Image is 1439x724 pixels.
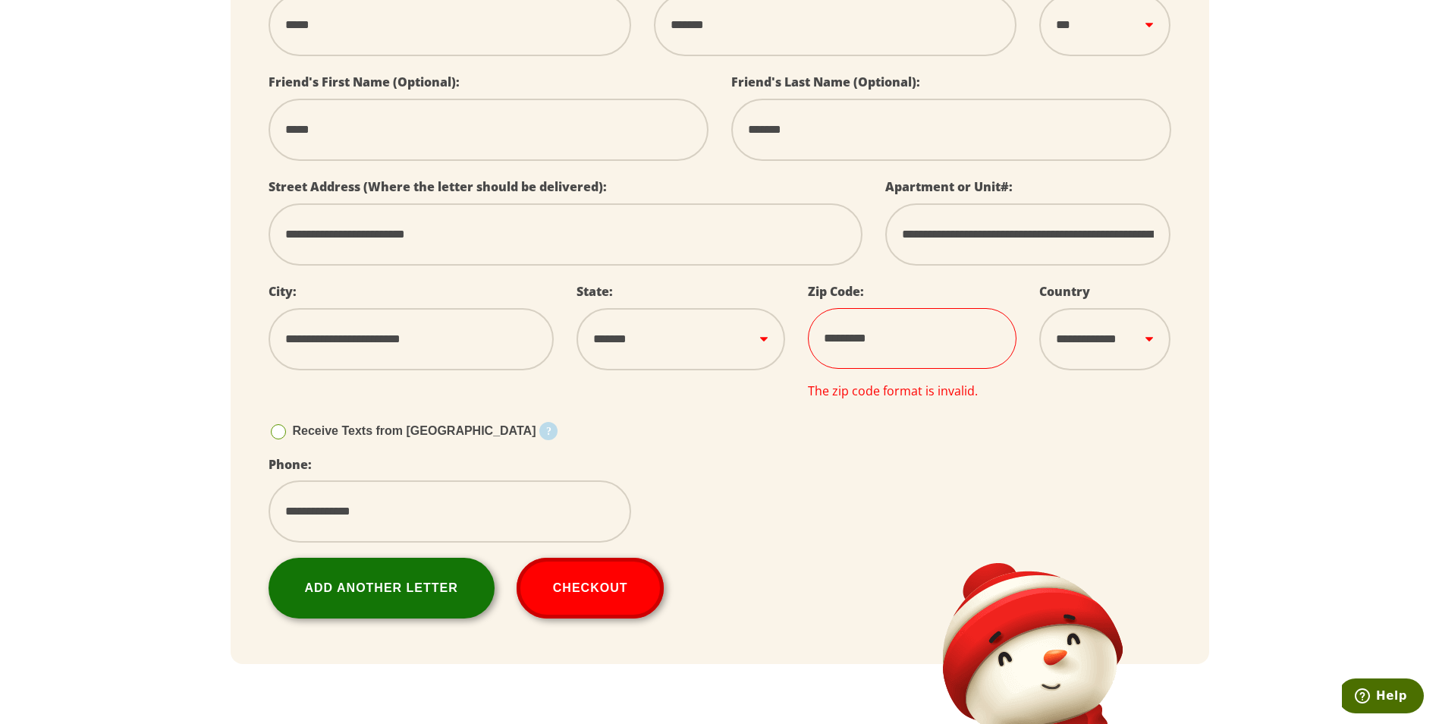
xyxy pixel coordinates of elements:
[1039,283,1090,300] label: Country
[808,283,864,300] label: Zip Code:
[293,424,536,437] span: Receive Texts from [GEOGRAPHIC_DATA]
[1342,678,1424,716] iframe: Opens a widget where you can find more information
[269,178,607,195] label: Street Address (Where the letter should be delivered):
[808,384,1016,398] div: The zip code format is invalid.
[269,283,297,300] label: City:
[577,283,613,300] label: State:
[517,558,665,619] button: Checkout
[885,178,1013,195] label: Apartment or Unit#:
[269,74,460,90] label: Friend's First Name (Optional):
[269,456,312,473] label: Phone:
[269,558,495,619] a: Add Another Letter
[731,74,920,90] label: Friend's Last Name (Optional):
